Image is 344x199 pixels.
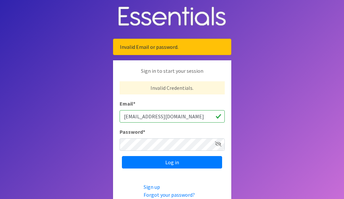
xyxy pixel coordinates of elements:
label: Email [120,100,135,108]
label: Password [120,128,145,136]
div: Invalid Email or password. [113,39,231,55]
p: Invalid Credentials. [120,81,225,94]
a: Sign up [144,184,160,190]
abbr: required [133,100,135,107]
input: Log in [122,156,222,169]
a: Forgot your password? [144,191,195,198]
abbr: required [143,129,145,135]
p: Sign in to start your session [120,67,225,81]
